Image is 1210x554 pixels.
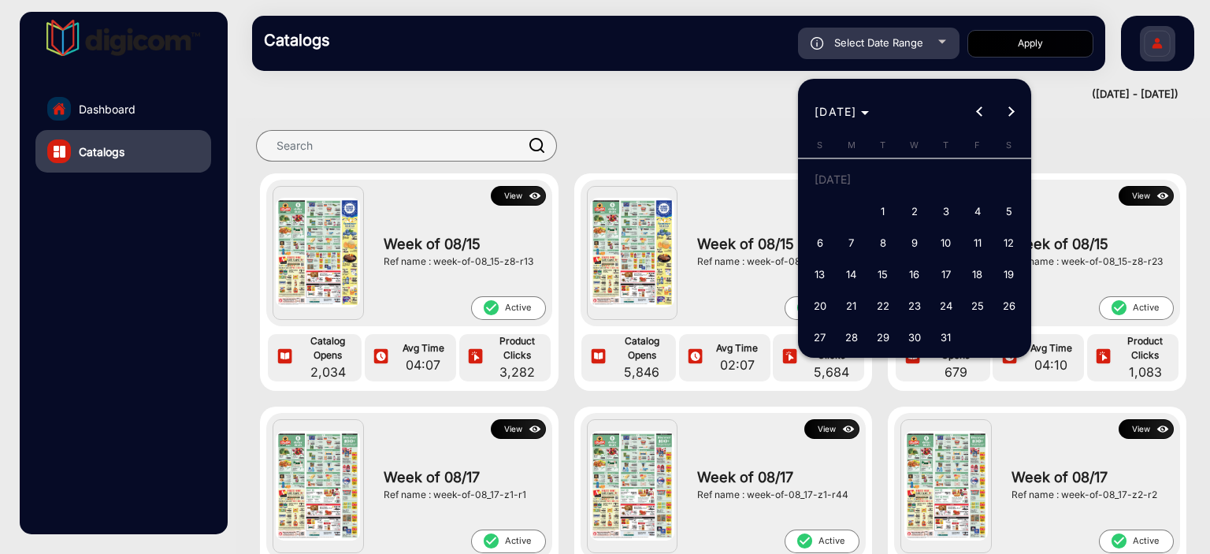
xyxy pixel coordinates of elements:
[808,98,875,126] button: Choose month and year
[943,139,948,151] span: T
[867,258,899,290] button: July 15, 2025
[932,260,960,288] span: 17
[974,139,980,151] span: F
[804,290,836,322] button: July 20, 2025
[900,197,929,225] span: 2
[932,292,960,320] span: 24
[837,260,866,288] span: 14
[806,260,834,288] span: 13
[804,322,836,353] button: July 27, 2025
[932,197,960,225] span: 3
[963,260,992,288] span: 18
[806,323,834,351] span: 27
[963,197,992,225] span: 4
[837,292,866,320] span: 21
[880,139,885,151] span: T
[930,290,962,322] button: July 24, 2025
[869,292,897,320] span: 22
[837,229,866,257] span: 7
[806,292,834,320] span: 20
[1006,139,1011,151] span: S
[962,227,993,258] button: July 11, 2025
[993,227,1025,258] button: July 12, 2025
[899,322,930,353] button: July 30, 2025
[869,260,897,288] span: 15
[869,323,897,351] span: 29
[932,229,960,257] span: 10
[900,260,929,288] span: 16
[867,322,899,353] button: July 29, 2025
[930,258,962,290] button: July 17, 2025
[804,258,836,290] button: July 13, 2025
[899,227,930,258] button: July 9, 2025
[995,260,1023,288] span: 19
[962,258,993,290] button: July 18, 2025
[932,323,960,351] span: 31
[962,195,993,227] button: July 4, 2025
[804,164,1025,195] td: [DATE]
[836,227,867,258] button: July 7, 2025
[836,258,867,290] button: July 14, 2025
[995,197,1023,225] span: 5
[869,229,897,257] span: 8
[817,139,822,151] span: S
[815,105,857,118] span: [DATE]
[900,323,929,351] span: 30
[995,292,1023,320] span: 26
[995,229,1023,257] span: 12
[899,290,930,322] button: July 23, 2025
[900,292,929,320] span: 23
[899,258,930,290] button: July 16, 2025
[867,195,899,227] button: July 1, 2025
[930,227,962,258] button: July 10, 2025
[867,227,899,258] button: July 8, 2025
[900,229,929,257] span: 9
[910,139,919,151] span: W
[848,139,856,151] span: M
[836,290,867,322] button: July 21, 2025
[963,292,992,320] span: 25
[996,96,1027,128] button: Next month
[963,229,992,257] span: 11
[836,322,867,353] button: July 28, 2025
[869,197,897,225] span: 1
[962,290,993,322] button: July 25, 2025
[867,290,899,322] button: July 22, 2025
[993,195,1025,227] button: July 5, 2025
[993,258,1025,290] button: July 19, 2025
[930,195,962,227] button: July 3, 2025
[930,322,962,353] button: July 31, 2025
[993,290,1025,322] button: July 26, 2025
[806,229,834,257] span: 6
[837,323,866,351] span: 28
[899,195,930,227] button: July 2, 2025
[964,96,996,128] button: Previous month
[804,227,836,258] button: July 6, 2025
